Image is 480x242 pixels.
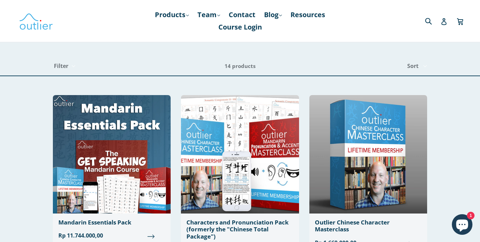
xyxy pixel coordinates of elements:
a: Products [151,9,192,21]
img: Outlier Chinese Character Masterclass Outlier Linguistics [309,95,427,214]
span: Rp 11.744.000,00 [58,231,165,240]
a: Team [194,9,224,21]
img: Outlier Linguistics [19,11,53,31]
div: Characters and Pronunciation Pack (formerly the "Chinese Total Package") [186,219,293,240]
div: Outlier Chinese Character Masterclass [315,219,422,233]
img: Mandarin Essentials Pack [53,95,171,214]
span: 14 products [225,62,255,69]
a: Resources [287,9,329,21]
inbox-online-store-chat: Shopify online store chat [450,214,475,237]
a: Course Login [215,21,265,33]
input: Search [423,14,442,28]
a: Contact [225,9,259,21]
a: Blog [261,9,285,21]
img: Chinese Total Package Outlier Linguistics [181,95,299,214]
div: Mandarin Essentials Pack [58,219,165,226]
